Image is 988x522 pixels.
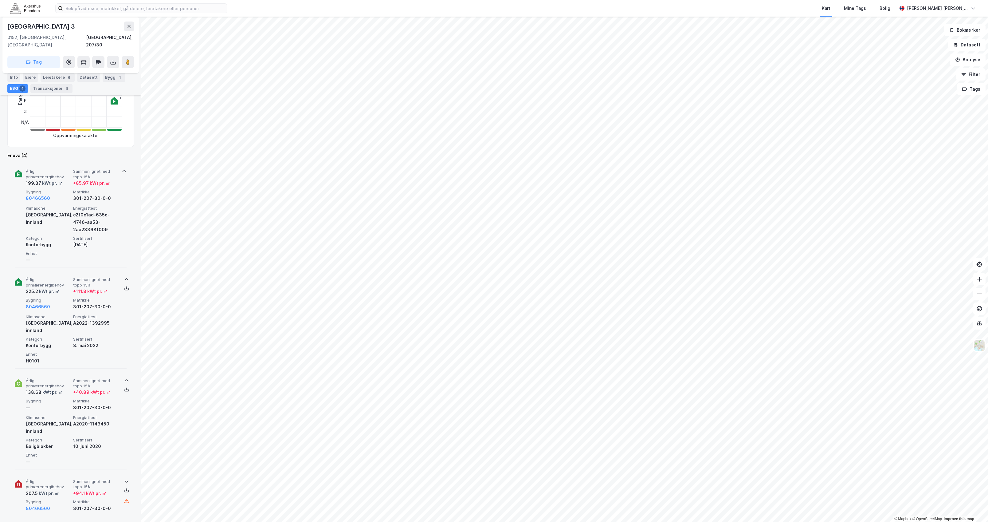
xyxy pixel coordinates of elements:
[26,420,71,435] div: [GEOGRAPHIC_DATA], innland
[26,314,71,319] span: Klimasone
[957,83,986,95] button: Tags
[26,443,71,450] div: Boligblokker
[944,517,974,521] a: Improve this map
[73,211,118,233] div: c2f0c1ad-635e-4746-aa53-2aa23368f009
[73,319,118,327] div: A2022-1392995
[73,189,118,195] span: Matrikkel
[66,74,72,81] div: 6
[10,3,41,14] img: akershus-eiendom-logo.9091f326c980b4bce74ccdd9f866810c.svg
[7,56,60,68] button: Tag
[73,314,118,319] span: Energiattest
[26,195,50,202] button: 80466560
[26,303,50,310] button: 80466560
[26,298,71,303] span: Bygning
[73,505,118,512] div: 301-207-30-0-0
[26,189,71,195] span: Bygning
[73,420,118,428] div: A2020-1143450
[26,277,71,288] span: Årlig primærenergibehov
[880,5,890,12] div: Bolig
[26,378,71,389] span: Årlig primærenergibehov
[957,492,988,522] div: Kontrollprogram for chat
[26,415,71,420] span: Klimasone
[73,303,118,310] div: 301-207-30-0-0
[73,288,108,295] div: + 111.8 kWt pr. ㎡
[844,5,866,12] div: Mine Tags
[26,206,71,211] span: Klimasone
[73,404,118,411] div: 301-207-30-0-0
[86,34,134,49] div: [GEOGRAPHIC_DATA], 207/30
[73,169,118,180] span: Sammenlignet med topp 15%
[73,398,118,404] span: Matrikkel
[73,277,118,288] span: Sammenlignet med topp 15%
[948,39,986,51] button: Datasett
[73,490,106,497] div: + 94.1 kWt pr. ㎡
[7,152,134,159] div: Enova (4)
[7,34,86,49] div: 0152, [GEOGRAPHIC_DATA], [GEOGRAPHIC_DATA]
[73,479,118,490] span: Sammenlignet med topp 15%
[957,492,988,522] iframe: Chat Widget
[26,453,71,458] span: Enhet
[38,490,59,497] div: kWt pr. ㎡
[26,479,71,490] span: Årlig primærenergibehov
[73,499,118,504] span: Matrikkel
[73,241,118,248] div: [DATE]
[950,53,986,66] button: Analyse
[73,195,118,202] div: 301-207-30-0-0
[73,206,118,211] span: Energiattest
[41,180,62,187] div: kWt pr. ㎡
[944,24,986,36] button: Bokmerker
[73,298,118,303] span: Matrikkel
[73,389,111,396] div: + 40.89 kWt pr. ㎡
[26,490,59,497] div: 207.5
[53,132,99,139] div: Oppvarmingskarakter
[26,337,71,342] span: Kategori
[117,74,123,81] div: 1
[7,84,28,93] div: ESG
[41,73,75,82] div: Leietakere
[73,342,118,349] div: 8. mai 2022
[26,236,71,241] span: Kategori
[974,340,985,351] img: Z
[822,5,830,12] div: Kart
[26,389,63,396] div: 138.68
[41,389,63,396] div: kWt pr. ㎡
[21,117,29,128] div: N/A
[26,352,71,357] span: Enhet
[26,319,71,334] div: [GEOGRAPHIC_DATA], innland
[103,73,125,82] div: Bygg
[26,180,62,187] div: 199.37
[26,404,71,411] div: —
[26,398,71,404] span: Bygning
[23,73,38,82] div: Eiere
[956,68,986,81] button: Filter
[26,357,71,365] div: H0101
[30,84,73,93] div: Transaksjoner
[26,251,71,256] span: Enhet
[26,499,71,504] span: Bygning
[26,458,71,465] div: —
[26,169,71,180] span: Årlig primærenergibehov
[26,342,71,349] div: Kontorbygg
[912,517,942,521] a: OpenStreetMap
[73,437,118,443] span: Sertifisert
[73,337,118,342] span: Sertifisert
[26,241,71,248] div: Kontorbygg
[63,4,227,13] input: Søk på adresse, matrikkel, gårdeiere, leietakere eller personer
[64,85,70,92] div: 8
[19,85,25,92] div: 4
[120,96,121,100] div: 1
[26,437,71,443] span: Kategori
[894,517,911,521] a: Mapbox
[73,415,118,420] span: Energiattest
[77,73,100,82] div: Datasett
[26,211,71,226] div: [GEOGRAPHIC_DATA], innland
[26,505,50,512] button: 80466560
[26,288,59,295] div: 225.2
[38,288,59,295] div: kWt pr. ㎡
[73,236,118,241] span: Sertifisert
[26,256,71,263] div: —
[73,180,110,187] div: + 85.97 kWt pr. ㎡
[7,22,76,31] div: [GEOGRAPHIC_DATA] 3
[907,5,968,12] div: [PERSON_NAME] [PERSON_NAME]
[7,73,20,82] div: Info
